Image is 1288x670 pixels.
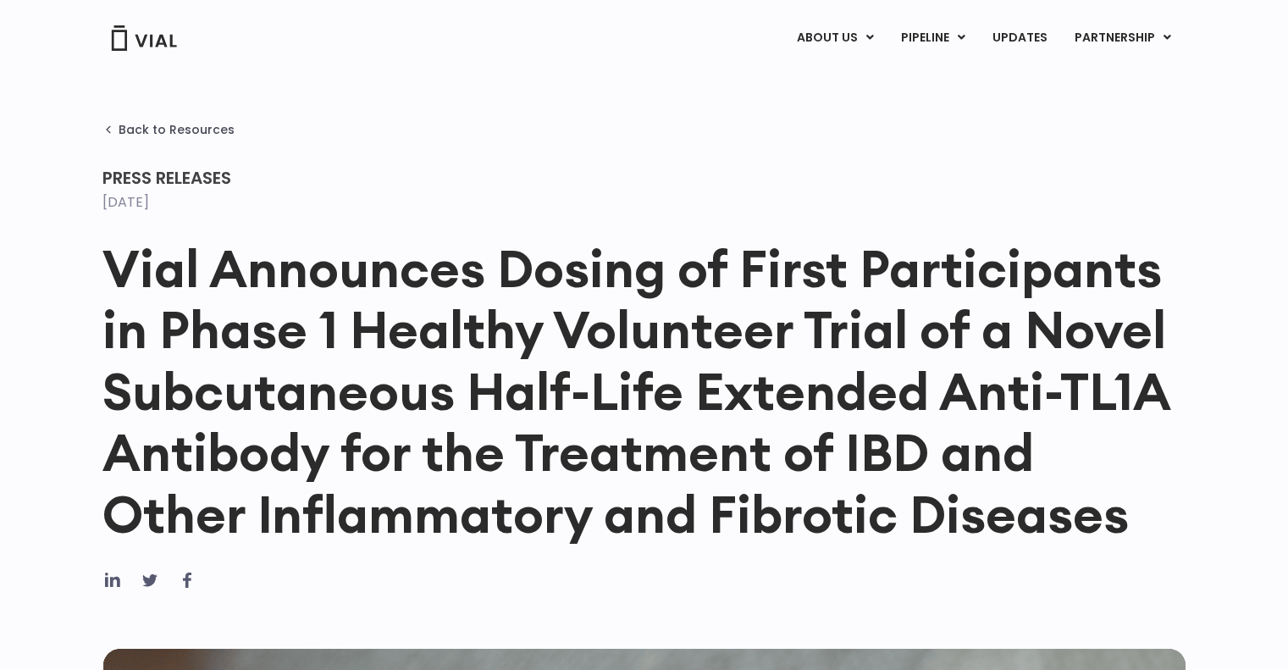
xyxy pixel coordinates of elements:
span: Press Releases [102,166,231,190]
div: Share on twitter [140,570,160,590]
img: Vial Logo [110,25,178,51]
span: Back to Resources [119,123,235,136]
div: Share on facebook [177,570,197,590]
h1: Vial Announces Dosing of First Participants in Phase 1 Healthy Volunteer Trial of a Novel Subcuta... [102,238,1186,545]
a: ABOUT USMenu Toggle [783,24,887,53]
a: UPDATES [979,24,1060,53]
time: [DATE] [102,192,149,212]
a: PARTNERSHIPMenu Toggle [1061,24,1185,53]
a: Back to Resources [102,123,235,136]
a: PIPELINEMenu Toggle [887,24,978,53]
div: Share on linkedin [102,570,123,590]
